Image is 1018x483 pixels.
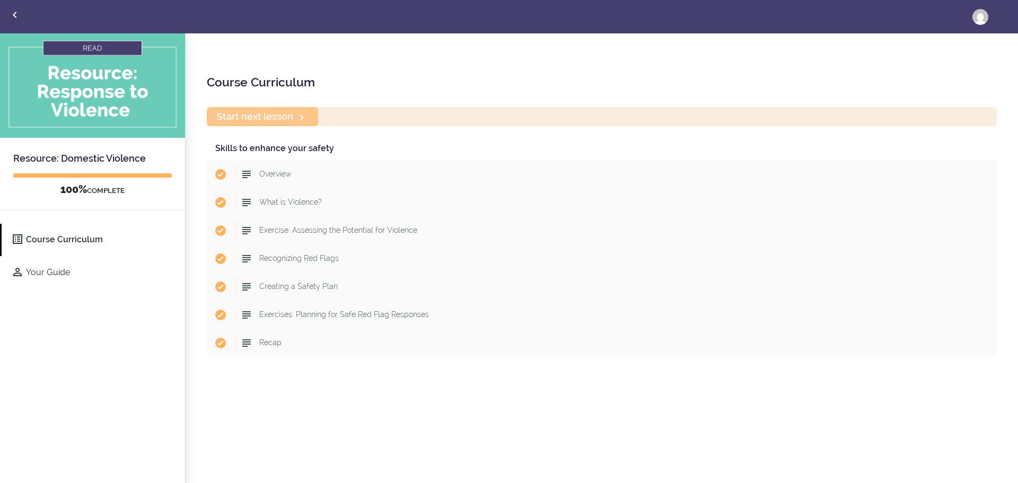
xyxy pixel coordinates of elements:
[259,170,291,178] span: Overview
[972,9,988,25] img: angie@wethevillage.co
[207,245,997,273] a: Completed item Recognizing Red Flags
[207,161,234,188] span: Completed item
[259,198,322,206] span: What is Violence?
[1,1,29,32] a: Back to courses
[207,217,234,244] span: Completed item
[207,137,997,161] div: Skills to enhance your safety
[207,189,234,216] span: Completed item
[2,224,185,256] a: Course Curriculum
[207,245,234,273] span: Completed item
[207,329,997,357] a: Completed item Recap
[207,189,997,216] a: Completed item What is Violence?
[207,301,997,329] a: Completed item Exercises: Planning for Safe Red Flag Responses
[207,301,234,329] span: Completed item
[207,73,997,91] h2: Course Curriculum
[8,8,21,21] svg: Back to courses
[259,282,338,291] span: Creating a Safety Plan
[207,217,997,244] a: Completed item Exercise: Assessing the Potential for Violence
[2,257,185,289] a: Your Guide
[207,273,234,301] span: Completed item
[207,329,234,357] span: Completed item
[259,254,339,262] span: Recognizing Red Flags
[13,183,172,197] div: COMPLETE
[259,226,417,234] span: Exercise: Assessing the Potential for Violence
[259,310,429,319] span: Exercises: Planning for Safe Red Flag Responses
[207,161,997,188] a: Completed item Overview
[207,273,997,301] a: Completed item Creating a Safety Plan
[259,338,282,347] span: Recap
[60,183,87,196] span: 100%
